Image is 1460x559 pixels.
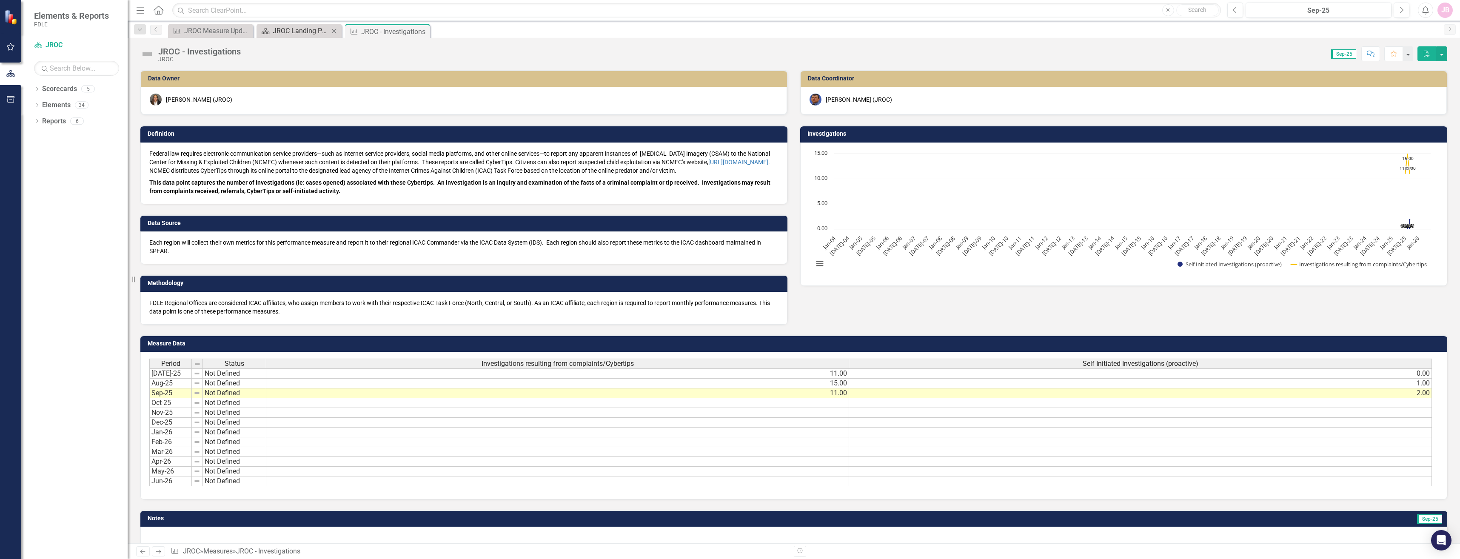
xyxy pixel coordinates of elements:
[203,547,233,555] a: Measures
[203,408,266,418] td: Not Defined
[1226,234,1249,257] text: [DATE]-19
[4,10,19,25] img: ClearPoint Strategy
[847,234,864,251] text: Jan-05
[140,47,154,61] img: Not Defined
[809,149,1438,277] div: Chart. Highcharts interactive chart.
[203,388,266,398] td: Not Defined
[183,547,200,555] a: JROC
[203,467,266,476] td: Not Defined
[881,234,904,257] text: [DATE]-06
[1252,234,1275,257] text: [DATE]-20
[184,26,251,36] div: JROC Measure Updater
[1405,222,1414,228] text: 2.00
[987,234,1010,257] text: [DATE]-10
[194,478,200,485] img: 8DAGhfEEPCf229AAAAAElFTkSuQmCC
[1291,260,1427,268] button: Show Investigations resulting from complaints/Cybertips
[934,234,957,257] text: [DATE]-08
[194,468,200,475] img: 8DAGhfEEPCf229AAAAAElFTkSuQmCC
[236,547,300,555] div: JROC - Investigations
[75,102,88,109] div: 34
[1014,234,1036,257] text: [DATE]-11
[1245,234,1262,251] text: Jan-20
[273,26,329,36] div: JROC Landing Page
[826,95,892,104] div: [PERSON_NAME] (JROC)
[1377,234,1394,251] text: Jan-25
[194,429,200,436] img: 8DAGhfEEPCf229AAAAAElFTkSuQmCC
[817,199,827,207] text: 5.00
[961,234,983,257] text: [DATE]-09
[171,547,787,556] div: » »
[1178,260,1282,268] button: Show Self Initiated Investigations (proactive)
[1400,165,1411,171] text: 11.00
[1040,234,1063,257] text: [DATE]-12
[158,56,241,63] div: JROC
[1199,234,1222,257] text: [DATE]-18
[1192,234,1209,251] text: Jan-18
[203,418,266,428] td: Not Defined
[953,234,970,251] text: Jan-09
[161,360,180,368] span: Period
[849,388,1432,398] td: 2.00
[149,179,770,194] strong: This data point captures the number of investigations (ie: cases opened) associated with these Cy...
[1279,234,1301,257] text: [DATE]-21
[814,258,826,270] button: View chart menu, Chart
[266,388,849,398] td: 11.00
[148,220,783,226] h3: Data Source
[203,368,266,379] td: Not Defined
[1324,234,1341,251] text: Jan-23
[1249,6,1389,16] div: Sep-25
[203,457,266,467] td: Not Defined
[1059,234,1076,251] text: Jan-13
[194,399,200,406] img: 8DAGhfEEPCf229AAAAAElFTkSuQmCC
[1306,234,1328,257] text: [DATE]-22
[149,457,192,467] td: Apr-26
[807,131,1443,137] h3: Investigations
[149,447,192,457] td: Mar-26
[1437,3,1453,18] div: JB
[855,234,877,257] text: [DATE]-05
[1332,234,1354,257] text: [DATE]-23
[149,467,192,476] td: May-26
[1093,234,1116,257] text: [DATE]-14
[42,84,77,94] a: Scorecards
[203,447,266,457] td: Not Defined
[149,238,778,255] p: Each region will collect their own metrics for this performance measure and report it to their re...
[1272,234,1289,251] text: Jan-21
[1359,234,1382,257] text: [DATE]-24
[828,234,851,257] text: [DATE]-04
[1165,234,1182,251] text: Jan-17
[166,95,232,104] div: [PERSON_NAME] (JROC)
[1146,234,1169,257] text: [DATE]-16
[1385,234,1408,257] text: [DATE]-25
[482,360,634,368] span: Investigations resulting from complaints/Cybertips
[149,379,192,388] td: Aug-25
[810,94,821,106] img: Victor Bolena
[194,370,200,377] img: 8DAGhfEEPCf229AAAAAElFTkSuQmCC
[34,11,109,21] span: Elements & Reports
[148,340,1443,347] h3: Measure Data
[149,149,778,177] p: Federal law requires electronic communication service providers—such as internet service provider...
[158,47,241,56] div: JROC - Investigations
[808,75,1443,82] h3: Data Coordinator
[149,418,192,428] td: Dec-25
[149,408,192,418] td: Nov-25
[149,299,778,316] p: FDLE Regional Offices are considered ICAC affiliates, who assign members to work with their respe...
[259,26,329,36] a: JROC Landing Page
[149,398,192,408] td: Oct-25
[1083,360,1198,368] span: Self Initiated Investigations (proactive)
[900,234,917,251] text: Jan-07
[1417,514,1442,524] span: Sep-25
[34,61,119,76] input: Search Below...
[194,380,200,387] img: 8DAGhfEEPCf229AAAAAElFTkSuQmCC
[203,428,266,437] td: Not Defined
[1402,155,1414,161] text: 15.00
[266,368,849,379] td: 11.00
[172,3,1221,18] input: Search ClearPoint...
[927,234,944,251] text: Jan-08
[1298,234,1315,251] text: Jan-22
[873,234,890,251] text: Jan-06
[1404,234,1421,251] text: Jan-26
[148,280,783,286] h3: Methodology
[980,234,997,251] text: Jan-10
[148,131,783,137] h3: Definition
